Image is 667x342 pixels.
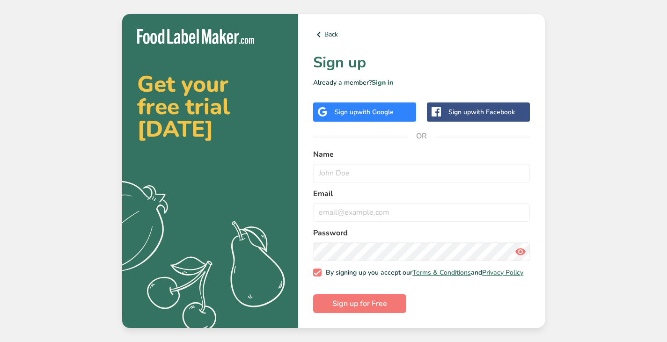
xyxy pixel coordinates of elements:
input: John Doe [313,164,530,182]
span: Sign up for Free [332,298,387,309]
input: email@example.com [313,203,530,222]
label: Email [313,188,530,199]
div: Sign up [335,107,394,117]
div: Sign up [448,107,515,117]
img: Food Label Maker [137,29,254,44]
a: Sign in [372,78,393,87]
a: Terms & Conditions [412,268,471,277]
a: Back [313,29,530,40]
h2: Get your free trial [DATE] [137,73,283,140]
a: Privacy Policy [482,268,523,277]
label: Name [313,149,530,160]
p: Already a member? [313,78,530,87]
button: Sign up for Free [313,294,406,313]
span: OR [408,122,436,150]
span: By signing up you accept our and [322,269,524,277]
span: with Google [357,108,394,116]
h1: Sign up [313,51,530,74]
label: Password [313,227,530,239]
span: with Facebook [471,108,515,116]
